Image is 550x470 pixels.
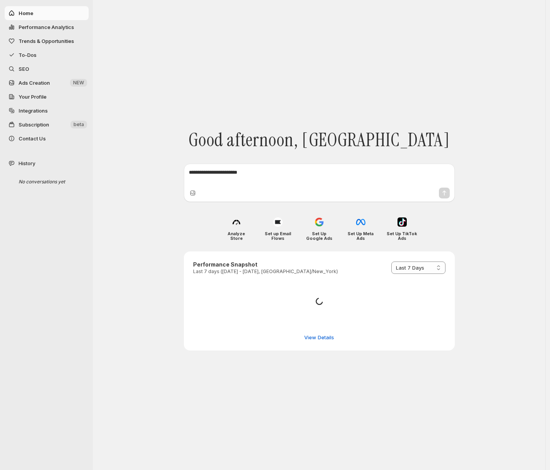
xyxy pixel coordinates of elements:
a: Integrations [5,104,89,118]
span: History [19,159,35,167]
h4: Set Up Google Ads [304,231,334,241]
span: Home [19,10,33,16]
h4: Set Up TikTok Ads [387,231,417,241]
img: Set Up TikTok Ads icon [398,217,407,227]
span: Contact Us [19,135,46,142]
p: Last 7 days ([DATE] - [DATE], [GEOGRAPHIC_DATA]/New_York) [193,268,338,275]
a: SEO [5,62,89,76]
button: Subscription [5,118,89,132]
button: Performance Analytics [5,20,89,34]
a: Your Profile [5,90,89,104]
span: Performance Analytics [19,24,74,30]
span: Your Profile [19,94,46,100]
img: Analyze Store icon [232,217,241,227]
span: Subscription [19,121,49,128]
span: To-Dos [19,52,36,58]
span: Ads Creation [19,80,50,86]
button: View detailed performance [300,331,339,344]
span: NEW [73,80,84,86]
img: Set Up Meta Ads icon [356,217,365,227]
span: Integrations [19,108,48,114]
button: Home [5,6,89,20]
span: View Details [304,333,334,341]
h4: Set up Email Flows [262,231,293,241]
button: Upload image [189,189,197,197]
h4: Set Up Meta Ads [345,231,376,241]
div: No conversations yet [12,175,86,189]
button: Trends & Opportunities [5,34,89,48]
span: SEO [19,66,29,72]
img: Set up Email Flows icon [273,217,283,227]
button: To-Dos [5,48,89,62]
h4: Analyze Store [221,231,252,241]
span: Trends & Opportunities [19,38,74,44]
button: Ads Creation [5,76,89,90]
img: Set Up Google Ads icon [315,217,324,227]
h3: Performance Snapshot [193,261,338,268]
span: beta [74,121,84,128]
button: Contact Us [5,132,89,145]
span: Good afternoon, [GEOGRAPHIC_DATA] [188,129,450,151]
